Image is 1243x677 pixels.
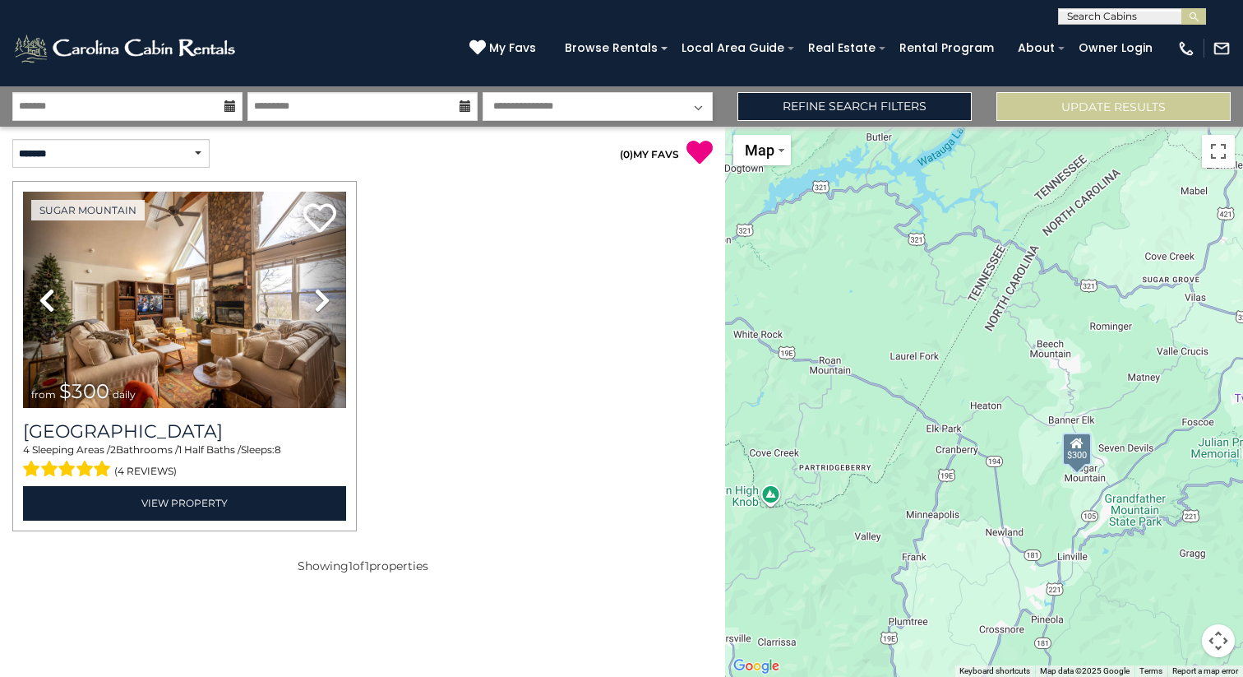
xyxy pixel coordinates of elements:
[891,35,1002,61] a: Rental Program
[12,32,240,65] img: White-1-2.png
[365,559,369,573] span: 1
[557,35,666,61] a: Browse Rentals
[800,35,884,61] a: Real Estate
[1139,666,1162,675] a: Terms (opens in new tab)
[23,486,346,520] a: View Property
[1202,624,1235,657] button: Map camera controls
[737,92,972,121] a: Refine Search Filters
[1010,35,1063,61] a: About
[23,420,346,443] h3: Highland House
[31,200,145,220] a: Sugar Mountain
[1172,666,1238,675] a: Report a map error
[623,148,630,160] span: 0
[729,656,783,677] a: Open this area in Google Maps (opens a new window)
[113,388,136,401] span: daily
[12,558,713,574] p: Showing of properties
[1040,666,1130,675] span: Map data ©2025 Google
[23,420,346,443] a: [GEOGRAPHIC_DATA]
[23,443,30,456] span: 4
[110,443,116,456] span: 2
[1213,39,1231,58] img: mail-regular-white.png
[959,665,1030,677] button: Keyboard shortcuts
[1177,39,1195,58] img: phone-regular-white.png
[729,656,783,677] img: Google
[745,141,774,159] span: Map
[996,92,1231,121] button: Update Results
[620,148,633,160] span: ( )
[23,443,346,482] div: Sleeping Areas / Bathrooms / Sleeps:
[349,559,353,573] span: 1
[114,461,177,482] span: (4 reviews)
[1070,35,1161,61] a: Owner Login
[733,135,791,165] button: Change map style
[1202,135,1235,168] button: Toggle fullscreen view
[469,39,540,58] a: My Favs
[620,148,679,160] a: (0)MY FAVS
[23,192,346,408] img: thumbnail_163458749.jpeg
[1062,432,1092,465] div: $300
[31,388,56,401] span: from
[275,443,281,456] span: 8
[178,443,241,456] span: 1 Half Baths /
[59,379,109,403] span: $300
[673,35,792,61] a: Local Area Guide
[489,39,536,57] span: My Favs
